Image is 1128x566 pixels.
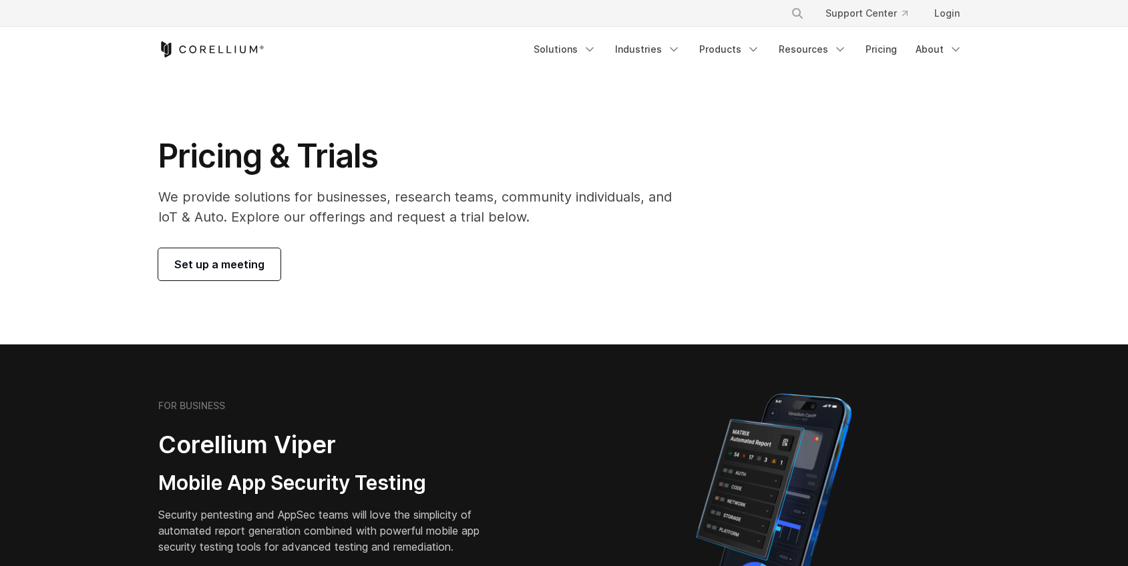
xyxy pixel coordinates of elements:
h1: Pricing & Trials [158,136,691,176]
button: Search [785,1,809,25]
a: About [908,37,970,61]
a: Corellium Home [158,41,264,57]
h6: FOR BUSINESS [158,400,225,412]
p: We provide solutions for businesses, research teams, community individuals, and IoT & Auto. Explo... [158,187,691,227]
a: Set up a meeting [158,248,280,280]
h3: Mobile App Security Testing [158,471,500,496]
div: Navigation Menu [775,1,970,25]
span: Set up a meeting [174,256,264,272]
a: Products [691,37,768,61]
a: Pricing [858,37,905,61]
p: Security pentesting and AppSec teams will love the simplicity of automated report generation comb... [158,507,500,555]
a: Industries [607,37,689,61]
a: Support Center [815,1,918,25]
div: Navigation Menu [526,37,970,61]
a: Solutions [526,37,604,61]
h2: Corellium Viper [158,430,500,460]
a: Login [924,1,970,25]
a: Resources [771,37,855,61]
